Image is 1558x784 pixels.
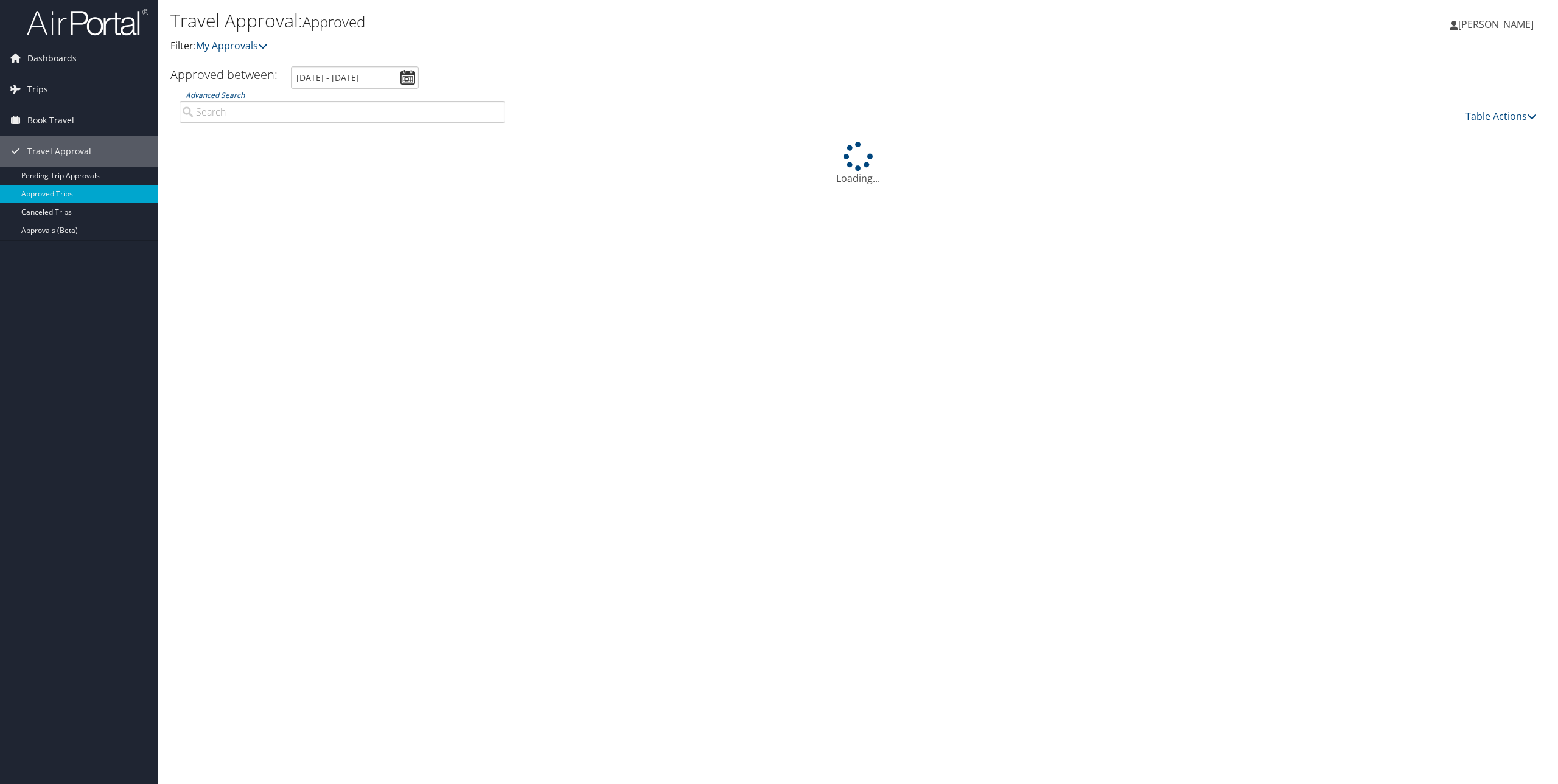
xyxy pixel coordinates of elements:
[27,136,91,167] span: Travel Approval
[27,74,48,105] span: Trips
[170,8,1088,33] h1: Travel Approval:
[27,105,74,136] span: Book Travel
[302,12,365,32] small: Approved
[170,66,278,83] h3: Approved between:
[27,43,77,74] span: Dashboards
[1465,109,1537,123] a: Table Actions
[196,39,268,52] a: My Approvals
[170,38,1088,54] p: Filter:
[1450,6,1546,43] a: [PERSON_NAME]
[291,66,419,89] input: [DATE] - [DATE]
[1458,18,1534,31] span: [PERSON_NAME]
[170,142,1546,186] div: Loading...
[27,8,148,36] img: airportal-logo.png
[180,101,505,123] input: Advanced Search
[186,90,245,100] a: Advanced Search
